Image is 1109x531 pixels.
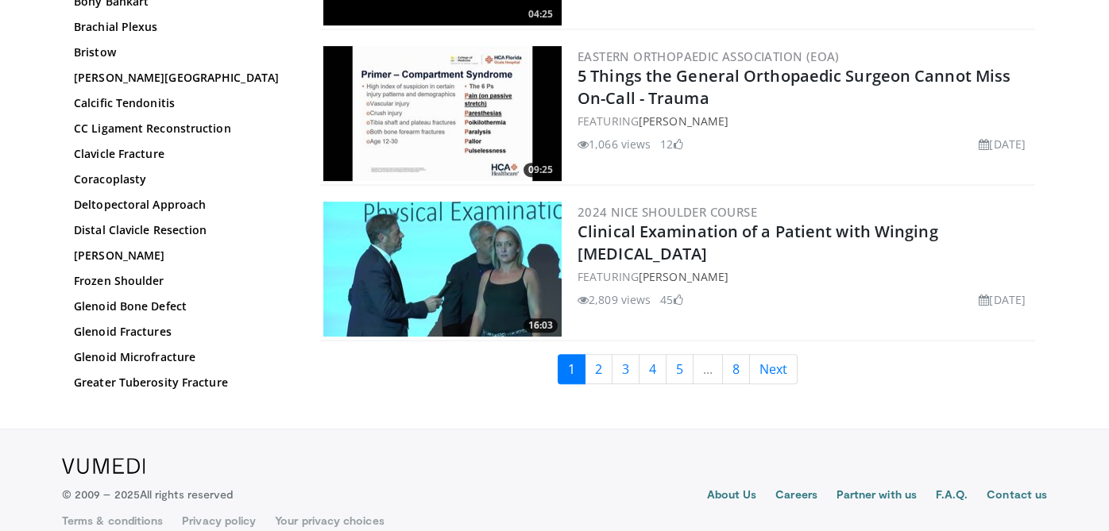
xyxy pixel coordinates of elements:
a: 4 [639,354,667,384]
a: [PERSON_NAME] [639,114,728,129]
span: 16:03 [524,318,558,333]
a: 1 [558,354,585,384]
p: © 2009 – 2025 [62,487,233,502]
div: FEATURING [578,113,1032,129]
img: 6db2ddf5-fe5e-463a-a106-c6316f4e20aa.300x170_q85_crop-smart_upscale.jpg [323,202,562,337]
a: 5 [666,354,694,384]
a: CC Ligament Reconstruction [74,121,288,137]
a: [PERSON_NAME][GEOGRAPHIC_DATA] [74,70,288,86]
a: 3 [612,354,640,384]
a: Greater Tuberosity Fracture [74,375,288,391]
a: Glenoid Fractures [74,324,288,340]
a: Eastern Orthopaedic Association (EOA) [578,48,840,64]
a: Calcific Tendonitis [74,95,288,111]
a: Partner with us [837,487,917,506]
li: 12 [660,136,682,152]
a: 2024 Nice Shoulder Course [578,204,757,220]
a: Careers [775,487,817,506]
a: About Us [707,487,757,506]
a: 2 [585,354,612,384]
a: Coracoplasty [74,171,288,187]
a: Privacy policy [182,513,256,529]
nav: Search results pages [320,354,1035,384]
img: VuMedi Logo [62,458,145,474]
a: Bristow [74,44,288,60]
a: Your privacy choices [275,513,384,529]
a: 09:25 [323,46,562,181]
a: Contact us [987,487,1047,506]
li: 45 [660,291,682,308]
a: 5 Things the General Orthopaedic Surgeon Cannot Miss On-Call - Trauma [578,65,1010,109]
a: Distal Clavicle Resection [74,222,288,238]
img: 0c497feb-67dc-4c25-baef-a931a7e99440.300x170_q85_crop-smart_upscale.jpg [323,46,562,181]
a: Clinical Examination of a Patient with Winging [MEDICAL_DATA] [578,221,938,264]
a: Frozen Shoulder [74,273,288,289]
a: Terms & conditions [62,513,163,529]
a: Deltopectoral Approach [74,197,288,213]
span: All rights reserved [140,487,233,501]
a: [PERSON_NAME] [74,248,288,264]
a: F.A.Q. [936,487,968,506]
a: Clavicle Fracture [74,146,288,162]
a: Glenoid Microfracture [74,349,288,365]
li: 1,066 views [578,136,651,152]
a: Brachial Plexus [74,19,288,35]
a: 8 [722,354,750,384]
span: 09:25 [524,163,558,177]
a: Glenoid Bone Defect [74,298,288,314]
a: 16:03 [323,202,562,337]
li: [DATE] [979,291,1026,308]
li: 2,809 views [578,291,651,308]
li: [DATE] [979,136,1026,152]
a: [PERSON_NAME] [639,269,728,284]
div: FEATURING [578,268,1032,285]
span: 04:25 [524,7,558,21]
a: Next [749,354,798,384]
